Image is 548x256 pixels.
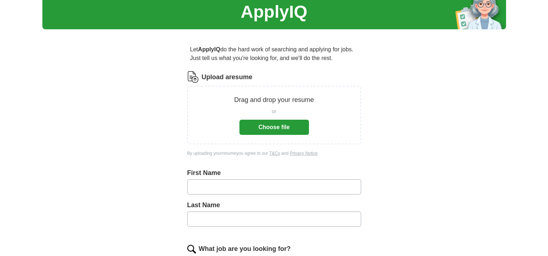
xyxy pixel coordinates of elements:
[187,42,361,65] p: Let do the hard work of searching and applying for jobs. Just tell us what you're looking for, an...
[187,168,361,178] label: First Name
[269,151,280,156] a: T&Cs
[187,245,196,253] img: search.png
[234,95,314,105] p: Drag and drop your resume
[187,150,361,157] div: By uploading your resume you agree to our and .
[290,151,318,156] a: Privacy Notice
[239,120,309,135] button: Choose file
[198,46,220,52] strong: ApplyIQ
[202,72,252,82] label: Upload a resume
[272,108,276,115] span: or
[187,71,199,83] img: CV Icon
[199,244,291,254] label: What job are you looking for?
[187,200,361,210] label: Last Name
